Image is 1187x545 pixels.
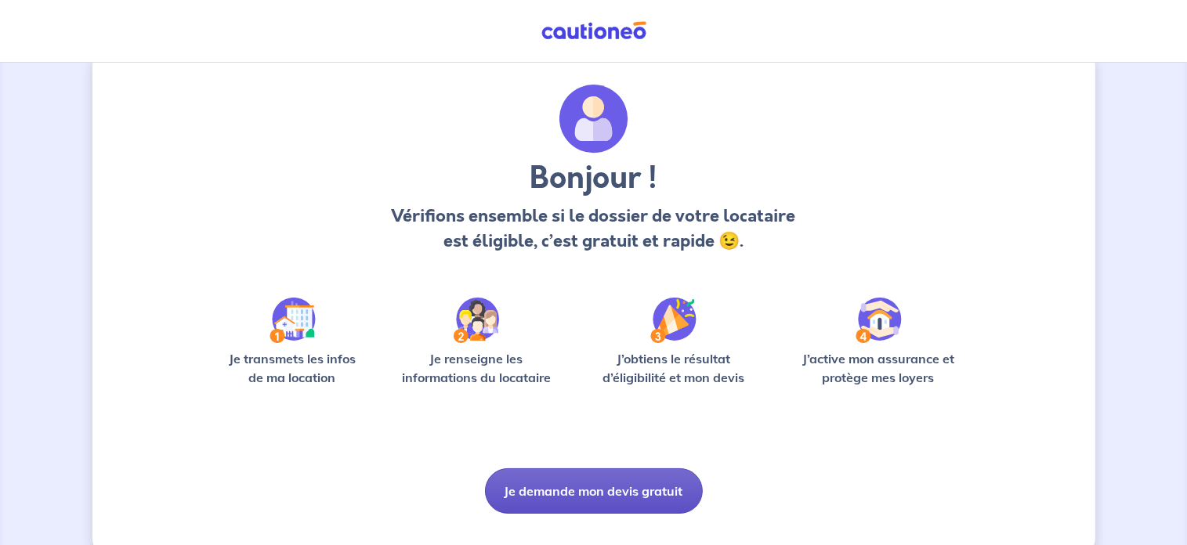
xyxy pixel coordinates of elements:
[218,349,367,387] p: Je transmets les infos de ma location
[856,298,902,343] img: /static/bfff1cf634d835d9112899e6a3df1a5d/Step-4.svg
[270,298,316,343] img: /static/90a569abe86eec82015bcaae536bd8e6/Step-1.svg
[387,160,800,197] h3: Bonjour !
[650,298,697,343] img: /static/f3e743aab9439237c3e2196e4328bba9/Step-3.svg
[535,21,653,41] img: Cautioneo
[393,349,561,387] p: Je renseigne les informations du locataire
[485,468,703,514] button: Je demande mon devis gratuit
[387,204,800,254] p: Vérifions ensemble si le dossier de votre locataire est éligible, c’est gratuit et rapide 😉.
[454,298,499,343] img: /static/c0a346edaed446bb123850d2d04ad552/Step-2.svg
[585,349,762,387] p: J’obtiens le résultat d’éligibilité et mon devis
[787,349,970,387] p: J’active mon assurance et protège mes loyers
[559,85,628,153] img: archivate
